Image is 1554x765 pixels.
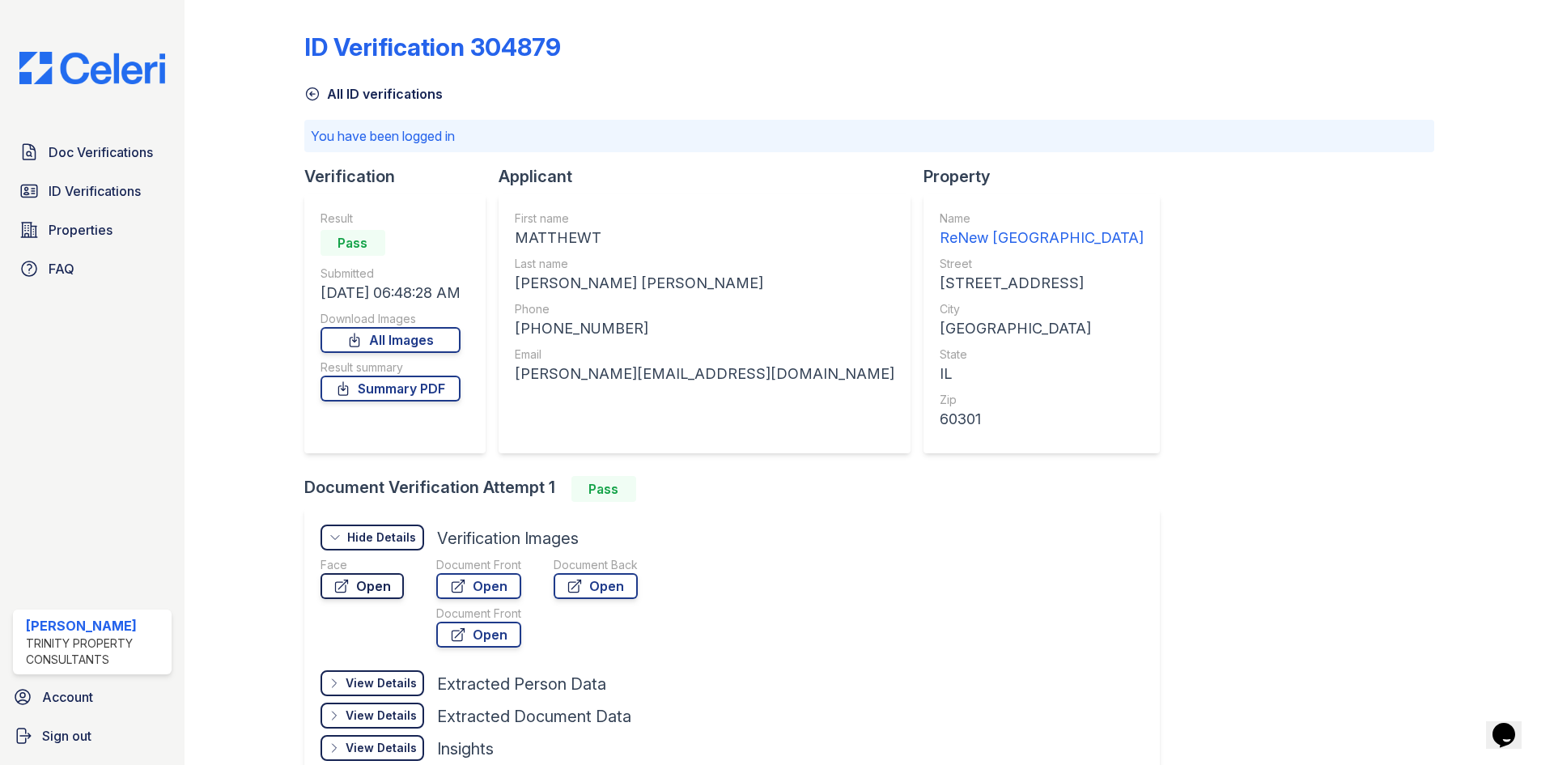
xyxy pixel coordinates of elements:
div: ID Verification 304879 [304,32,561,62]
div: City [940,301,1144,317]
p: You have been logged in [311,126,1428,146]
a: All Images [321,327,461,353]
div: [PERSON_NAME] [26,616,165,635]
div: Last name [515,256,894,272]
div: View Details [346,740,417,756]
a: Name ReNew [GEOGRAPHIC_DATA] [940,210,1144,249]
div: View Details [346,675,417,691]
div: Trinity Property Consultants [26,635,165,668]
a: Summary PDF [321,376,461,402]
a: Open [436,622,521,648]
div: [PERSON_NAME] [PERSON_NAME] [515,272,894,295]
div: Result [321,210,461,227]
span: Properties [49,220,113,240]
a: Open [321,573,404,599]
div: 60301 [940,408,1144,431]
a: Sign out [6,720,178,752]
a: Properties [13,214,172,246]
a: Account [6,681,178,713]
div: Zip [940,392,1144,408]
div: ReNew [GEOGRAPHIC_DATA] [940,227,1144,249]
div: [STREET_ADDRESS] [940,272,1144,295]
div: Result summary [321,359,461,376]
div: Document Verification Attempt 1 [304,476,1173,502]
div: Name [940,210,1144,227]
div: Street [940,256,1144,272]
img: CE_Logo_Blue-a8612792a0a2168367f1c8372b55b34899dd931a85d93a1a3d3e32e68fde9ad4.png [6,52,178,84]
span: ID Verifications [49,181,141,201]
div: [GEOGRAPHIC_DATA] [940,317,1144,340]
div: Document Back [554,557,638,573]
div: First name [515,210,894,227]
div: Extracted Person Data [437,673,606,695]
span: Sign out [42,726,91,746]
span: Doc Verifications [49,142,153,162]
div: Document Front [436,557,521,573]
div: Insights [437,737,494,760]
div: Document Front [436,606,521,622]
a: FAQ [13,253,172,285]
div: Verification Images [437,527,579,550]
div: Applicant [499,165,923,188]
div: Pass [571,476,636,502]
a: All ID verifications [304,84,443,104]
div: Submitted [321,266,461,282]
span: FAQ [49,259,74,278]
div: MATTHEWT [515,227,894,249]
div: IL [940,363,1144,385]
div: Verification [304,165,499,188]
iframe: chat widget [1486,700,1538,749]
div: Pass [321,230,385,256]
div: Hide Details [347,529,416,546]
div: State [940,346,1144,363]
a: Open [554,573,638,599]
div: Phone [515,301,894,317]
a: Doc Verifications [13,136,172,168]
div: Extracted Document Data [437,705,631,728]
div: Download Images [321,311,461,327]
div: [PERSON_NAME][EMAIL_ADDRESS][DOMAIN_NAME] [515,363,894,385]
div: [DATE] 06:48:28 AM [321,282,461,304]
div: Email [515,346,894,363]
a: Open [436,573,521,599]
div: Face [321,557,404,573]
a: ID Verifications [13,175,172,207]
div: View Details [346,708,417,724]
div: [PHONE_NUMBER] [515,317,894,340]
div: Property [923,165,1173,188]
span: Account [42,687,93,707]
